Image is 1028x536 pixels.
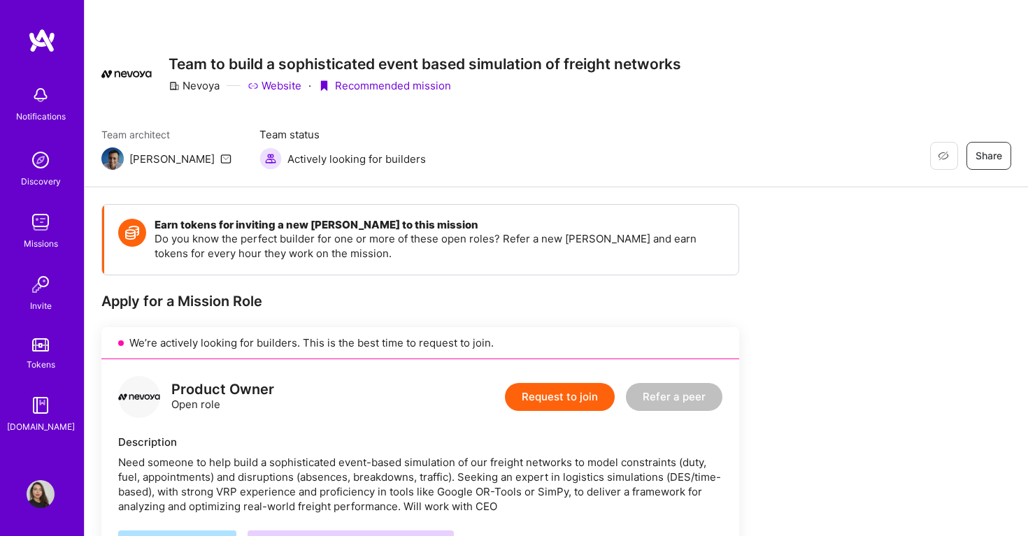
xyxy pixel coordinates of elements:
p: Do you know the perfect builder for one or more of these open roles? Refer a new [PERSON_NAME] an... [155,231,724,261]
span: Team architect [101,127,231,142]
a: User Avatar [23,480,58,508]
div: Missions [24,236,58,251]
i: icon EyeClosed [938,150,949,161]
button: Refer a peer [626,383,722,411]
img: logo [118,376,160,418]
div: Recommended mission [318,78,451,93]
img: Token icon [118,219,146,247]
a: Website [248,78,301,93]
img: Company Logo [101,70,152,78]
span: Team status [259,127,426,142]
div: Tokens [27,357,55,372]
img: Invite [27,270,55,298]
img: teamwork [27,208,55,236]
img: User Avatar [27,480,55,508]
div: Nevoya [169,78,220,93]
div: Product Owner [171,382,274,397]
img: Team Architect [101,147,124,170]
img: bell [27,81,55,109]
div: Discovery [21,174,61,189]
i: icon PurpleRibbon [318,80,329,92]
i: icon Mail [220,153,231,164]
span: Actively looking for builders [287,152,426,166]
div: Notifications [16,109,66,124]
img: guide book [27,391,55,419]
div: Apply for a Mission Role [101,292,739,310]
button: Share [966,142,1011,170]
span: Share [976,149,1002,163]
div: [PERSON_NAME] [129,152,215,166]
img: tokens [32,338,49,352]
img: Actively looking for builders [259,147,282,170]
img: logo [28,28,56,53]
img: discovery [27,146,55,174]
div: Invite [30,298,52,313]
div: We’re actively looking for builders. This is the best time to request to join. [101,327,739,359]
h3: Team to build a sophisticated event based simulation of freight networks [169,55,681,73]
div: · [308,78,311,93]
div: Description [118,435,722,449]
h4: Earn tokens for inviting a new [PERSON_NAME] to this mission [155,219,724,231]
div: [DOMAIN_NAME] [7,419,75,434]
button: Request to join [505,383,615,411]
i: icon CompanyGray [169,80,180,92]
div: Open role [171,382,274,412]
div: Need someone to help build a sophisticated event-based simulation of our freight networks to mode... [118,455,722,514]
